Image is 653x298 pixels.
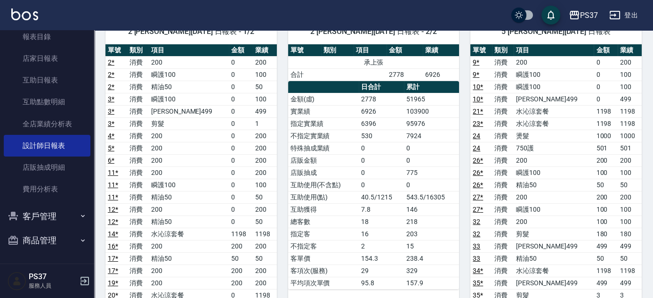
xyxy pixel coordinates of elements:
th: 單號 [105,44,127,57]
td: 200 [229,265,253,277]
table: a dense table [288,81,460,290]
td: [PERSON_NAME]499 [514,277,594,289]
th: 項目 [149,44,229,57]
a: 費用分析表 [4,178,90,200]
h5: PS37 [29,272,77,281]
button: 商品管理 [4,228,90,253]
td: 0 [229,166,253,179]
td: 合計 [288,68,321,81]
a: 設計師日報表 [4,135,90,157]
td: 1198 [229,228,253,240]
td: 200 [149,166,229,179]
td: 消費 [127,277,149,289]
td: 103900 [404,105,459,117]
td: 0 [229,81,253,93]
td: 消費 [127,265,149,277]
td: 100 [618,81,642,93]
td: 消費 [492,265,514,277]
td: 100 [618,166,642,179]
a: 32 [473,218,480,225]
td: 95.8 [359,277,404,289]
td: 100 [253,93,277,105]
td: 200 [594,154,618,166]
span: 2 [PERSON_NAME][DATE] 日報表 - 1/2 [117,27,266,36]
td: 51965 [404,93,459,105]
a: 店販抽成明細 [4,157,90,178]
td: 16 [359,228,404,240]
td: 消費 [127,252,149,265]
td: 瞬護100 [149,68,229,81]
td: 瞬護100 [149,93,229,105]
th: 業績 [423,44,459,57]
td: 200 [253,130,277,142]
td: 水沁涼套餐 [149,228,229,240]
td: 200 [253,203,277,215]
td: 6926 [359,105,404,117]
td: 消費 [127,191,149,203]
a: 24 [473,132,480,140]
td: [PERSON_NAME]499 [149,105,229,117]
td: 1000 [594,130,618,142]
td: 1198 [618,105,642,117]
td: 金額(虛) [288,93,359,105]
th: 業績 [618,44,642,57]
td: 50 [594,252,618,265]
td: 200 [514,154,594,166]
td: 200 [229,240,253,252]
td: 消費 [127,154,149,166]
td: 0 [229,130,253,142]
p: 服務人員 [29,281,77,290]
th: 項目 [354,44,387,57]
td: [PERSON_NAME]499 [514,240,594,252]
a: 全店業績分析表 [4,113,90,135]
td: 50 [253,252,277,265]
td: 499 [253,105,277,117]
td: 消費 [492,228,514,240]
td: 互助使用(不含點) [288,179,359,191]
td: 0 [229,56,253,68]
th: 類別 [127,44,149,57]
td: 消費 [127,93,149,105]
td: 消費 [127,203,149,215]
td: 2778 [387,68,423,81]
th: 金額 [229,44,253,57]
td: 燙髮 [514,130,594,142]
td: 互助獲得 [288,203,359,215]
td: 水沁涼套餐 [514,117,594,130]
td: 消費 [492,203,514,215]
td: 消費 [492,179,514,191]
td: 消費 [127,56,149,68]
td: 6926 [423,68,459,81]
td: 瞬護100 [149,179,229,191]
td: 消費 [127,228,149,240]
td: 消費 [127,117,149,130]
div: PS37 [580,9,598,21]
td: 200 [618,191,642,203]
td: 精油50 [514,179,594,191]
td: 消費 [492,81,514,93]
td: 實業績 [288,105,359,117]
th: 單號 [288,44,321,57]
td: 精油50 [149,191,229,203]
td: 0 [359,166,404,179]
td: 瞬護100 [514,203,594,215]
td: 客單價 [288,252,359,265]
td: 指定實業績 [288,117,359,130]
td: 消費 [492,105,514,117]
td: 501 [594,142,618,154]
img: Logo [11,8,38,20]
td: 消費 [127,142,149,154]
td: 消費 [492,93,514,105]
td: 530 [359,130,404,142]
td: 2778 [359,93,404,105]
td: 200 [253,56,277,68]
td: 消費 [127,179,149,191]
td: 消費 [127,68,149,81]
a: 32 [473,230,480,238]
a: 33 [473,255,480,262]
td: 200 [618,154,642,166]
a: 店家日報表 [4,48,90,69]
td: 7924 [404,130,459,142]
td: 1 [253,117,277,130]
th: 累計 [404,81,459,93]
